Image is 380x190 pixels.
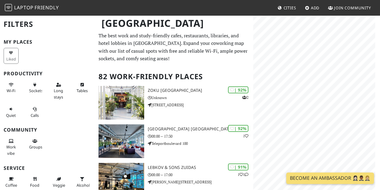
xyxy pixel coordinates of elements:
a: Cities [275,2,299,13]
a: Become an Ambassador 🤵🏻‍♀️🤵🏾‍♂️🤵🏼‍♀️ [286,173,374,184]
h3: [GEOGRAPHIC_DATA] [GEOGRAPHIC_DATA] [148,126,253,132]
a: Join Community [326,2,373,13]
p: 08:00 – 17:30 [148,133,253,139]
p: Teleportboulevard 100 [148,141,253,146]
p: [PERSON_NAME][STREET_ADDRESS] [148,179,253,185]
h2: Filters [4,15,91,33]
div: | 92% [228,125,248,132]
button: Sockets [27,80,42,96]
button: Calls [27,104,42,120]
a: Aristo Meeting Center Amsterdam | 92% 1 [GEOGRAPHIC_DATA] [GEOGRAPHIC_DATA] 08:00 – 17:30 Telepor... [95,124,253,158]
h3: Productivity [4,71,91,76]
h2: 82 Work-Friendly Places [99,67,250,86]
span: Food [30,182,39,188]
div: | 91% [228,164,248,170]
p: 08:00 – 17:00 [148,172,253,178]
a: Add [302,2,322,13]
span: Work-friendly tables [77,88,88,93]
span: Power sockets [29,88,43,93]
h3: Zoku [GEOGRAPHIC_DATA] [148,88,253,93]
button: Veggie [51,174,66,190]
span: Friendly [35,4,59,11]
span: Veggie [53,182,65,188]
img: Aristo Meeting Center Amsterdam [99,124,144,158]
img: LaptopFriendly [5,4,12,11]
span: Coffee [5,182,17,188]
a: Zoku Amsterdam | 92% 2 Zoku [GEOGRAPHIC_DATA] Unknown [STREET_ADDRESS] [95,86,253,120]
p: [STREET_ADDRESS] [148,102,253,108]
h1: [GEOGRAPHIC_DATA] [97,15,252,32]
p: The best work and study-friendly cafes, restaurants, libraries, and hotel lobbies in [GEOGRAPHIC_... [99,32,250,63]
div: | 92% [228,86,248,93]
p: Unknown [148,95,253,101]
button: Wi-Fi [4,80,19,96]
span: Group tables [29,144,42,150]
h3: My Places [4,39,91,45]
button: Long stays [51,80,66,102]
a: LaptopFriendly LaptopFriendly [5,3,59,13]
button: Coffee [4,174,19,190]
h3: Community [4,127,91,133]
span: Add [311,5,320,11]
img: Zoku Amsterdam [99,86,144,120]
button: Tables [75,80,90,96]
button: Alcohol [75,174,90,190]
span: Join Community [334,5,371,11]
button: Quiet [4,104,19,120]
h3: Lebkov & Sons Zuidas [148,165,253,170]
p: 2 [242,95,248,100]
button: Groups [27,136,42,152]
button: Work vibe [4,136,19,158]
p: 1 1 [238,172,248,177]
button: Food [27,174,42,190]
span: People working [6,144,16,156]
span: Alcohol [77,182,90,188]
span: Stable Wi-Fi [7,88,15,93]
span: Quiet [6,113,16,118]
span: Long stays [54,88,63,99]
span: Laptop [14,4,34,11]
span: Cities [284,5,296,11]
span: Video/audio calls [31,113,39,118]
h3: Service [4,165,91,171]
p: 1 [243,133,248,139]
